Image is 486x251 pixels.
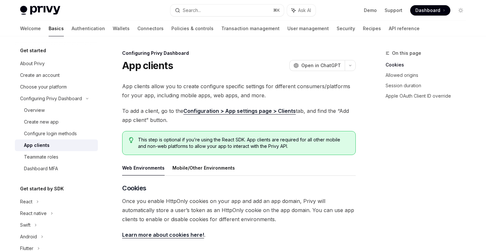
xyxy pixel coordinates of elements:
[137,21,164,36] a: Connectors
[24,118,59,126] div: Create new app
[122,197,356,224] span: Once you enable HttpOnly cookies on your app and add an app domain, Privy will automatically stor...
[122,50,356,56] div: Configuring Privy Dashboard
[392,49,421,57] span: On this page
[129,137,133,143] svg: Tip
[122,232,204,238] a: Learn more about cookies here!
[289,60,345,71] button: Open in ChatGPT
[15,58,98,69] a: About Privy
[298,7,311,14] span: Ask AI
[122,60,173,71] h1: App clients
[363,21,381,36] a: Recipes
[24,165,58,173] div: Dashboard MFA
[122,184,146,193] span: Cookies
[15,151,98,163] a: Teammate roles
[20,209,47,217] div: React native
[386,91,471,101] a: Apple OAuth Client ID override
[20,233,37,241] div: Android
[221,21,280,36] a: Transaction management
[24,153,58,161] div: Teammate roles
[20,6,60,15] img: light logo
[183,6,201,14] div: Search...
[15,69,98,81] a: Create an account
[386,60,471,70] a: Cookies
[20,95,82,102] div: Configuring Privy Dashboard
[20,71,60,79] div: Create an account
[15,139,98,151] a: App clients
[301,62,341,69] span: Open in ChatGPT
[24,106,45,114] div: Overview
[337,21,355,36] a: Security
[113,21,130,36] a: Wallets
[386,80,471,91] a: Session duration
[122,82,356,100] span: App clients allow you to create configure specific settings for different consumers/platforms for...
[20,60,45,67] div: About Privy
[364,7,377,14] a: Demo
[15,116,98,128] a: Create new app
[72,21,105,36] a: Authentication
[273,8,280,13] span: ⌘ K
[170,5,284,16] button: Search...⌘K
[20,21,41,36] a: Welcome
[20,198,32,206] div: React
[15,163,98,174] a: Dashboard MFA
[24,130,77,137] div: Configure login methods
[20,83,67,91] div: Choose your platform
[183,108,296,114] a: Configuration > App settings page > Clients
[415,7,440,14] span: Dashboard
[138,137,349,149] span: This step is optional if you’re using the React SDK. App clients are required for all other mobil...
[386,70,471,80] a: Allowed origins
[49,21,64,36] a: Basics
[172,160,235,175] button: Mobile/Other Environments
[15,128,98,139] a: Configure login methods
[287,21,329,36] a: User management
[456,5,466,16] button: Toggle dark mode
[20,221,30,229] div: Swift
[122,230,356,239] span: .
[20,185,64,193] h5: Get started by SDK
[171,21,214,36] a: Policies & controls
[15,81,98,93] a: Choose your platform
[122,160,165,175] button: Web Environments
[15,104,98,116] a: Overview
[385,7,402,14] a: Support
[287,5,316,16] button: Ask AI
[122,106,356,125] span: To add a client, go to the tab, and find the “Add app client” button.
[389,21,420,36] a: API reference
[24,141,50,149] div: App clients
[20,47,46,54] h5: Get started
[410,5,450,16] a: Dashboard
